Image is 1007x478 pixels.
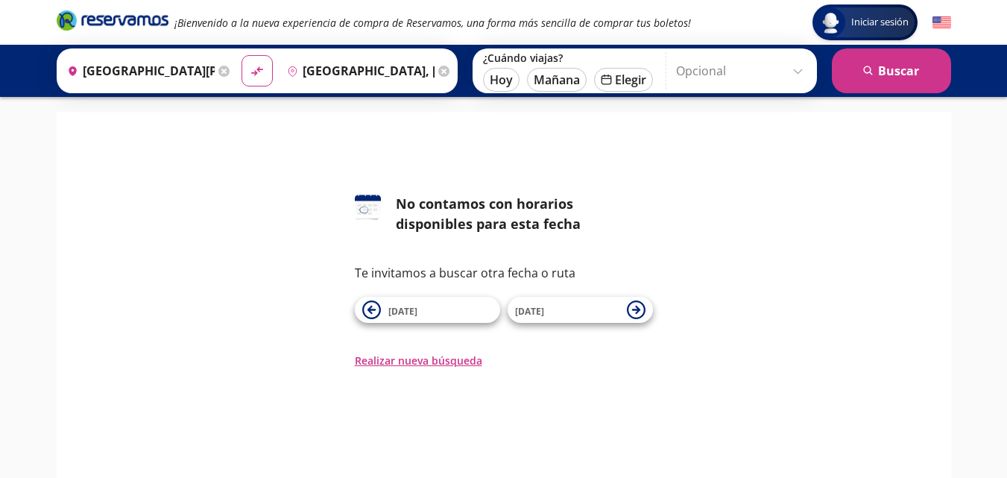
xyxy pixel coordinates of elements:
button: English [932,13,951,32]
button: Elegir [594,68,653,92]
label: ¿Cuándo viajas? [483,51,653,65]
span: [DATE] [515,305,544,318]
button: Buscar [832,48,951,93]
input: Buscar Origen [61,52,215,89]
p: Te invitamos a buscar otra fecha o ruta [355,264,653,282]
button: Realizar nueva búsqueda [355,353,482,368]
input: Opcional [676,52,809,89]
button: Hoy [483,68,520,92]
em: ¡Bienvenido a la nueva experiencia de compra de Reservamos, una forma más sencilla de comprar tus... [174,16,691,30]
span: [DATE] [388,305,417,318]
div: No contamos con horarios disponibles para esta fecha [396,194,653,234]
input: Buscar Destino [281,52,435,89]
button: Mañana [527,68,587,92]
a: Brand Logo [57,9,168,36]
span: Iniciar sesión [845,15,915,30]
i: Brand Logo [57,9,168,31]
button: [DATE] [355,297,500,323]
button: [DATE] [508,297,653,323]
